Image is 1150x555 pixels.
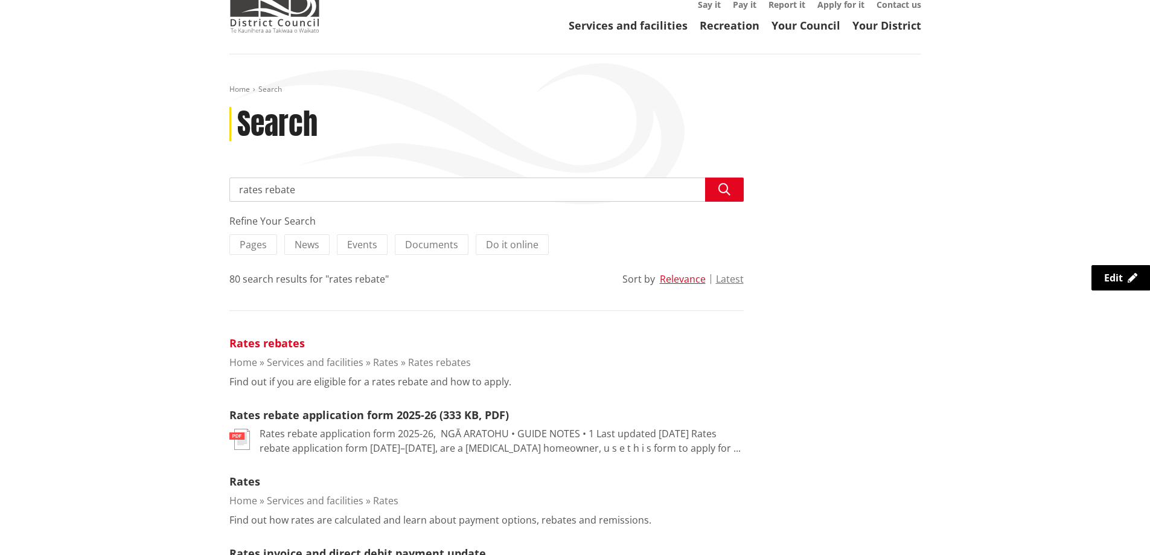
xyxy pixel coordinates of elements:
[373,356,398,369] a: Rates
[229,178,744,202] input: Search input
[267,356,363,369] a: Services and facilities
[229,474,260,489] a: Rates
[408,356,471,369] a: Rates rebates
[267,494,363,507] a: Services and facilities
[229,374,511,389] p: Find out if you are eligible for a rates rebate and how to apply.
[1094,504,1138,548] iframe: Messenger Launcher
[622,272,655,286] div: Sort by
[229,85,921,95] nav: breadcrumb
[237,107,318,142] h1: Search
[347,238,377,251] span: Events
[229,494,257,507] a: Home
[229,429,250,450] img: document-pdf.svg
[229,214,744,228] div: Refine Your Search
[1104,271,1123,284] span: Edit
[229,84,250,94] a: Home
[229,513,651,527] p: Find out how rates are calculated and learn about payment options, rebates and remissions.
[229,408,509,422] a: Rates rebate application form 2025-26 (333 KB, PDF)
[258,84,282,94] span: Search
[852,18,921,33] a: Your District
[229,272,389,286] div: 80 search results for "rates rebate"
[1091,265,1150,290] a: Edit
[771,18,840,33] a: Your Council
[373,494,398,507] a: Rates
[260,426,744,455] p: Rates rebate application form 2025-26, ﻿ NGĀ ARATOHU • GUIDE NOTES • 1 Last updated [DATE] Rates ...
[295,238,319,251] span: News
[229,336,305,350] a: Rates rebates
[240,238,267,251] span: Pages
[405,238,458,251] span: Documents
[700,18,759,33] a: Recreation
[569,18,688,33] a: Services and facilities
[486,238,538,251] span: Do it online
[229,356,257,369] a: Home
[660,274,706,284] button: Relevance
[716,274,744,284] button: Latest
